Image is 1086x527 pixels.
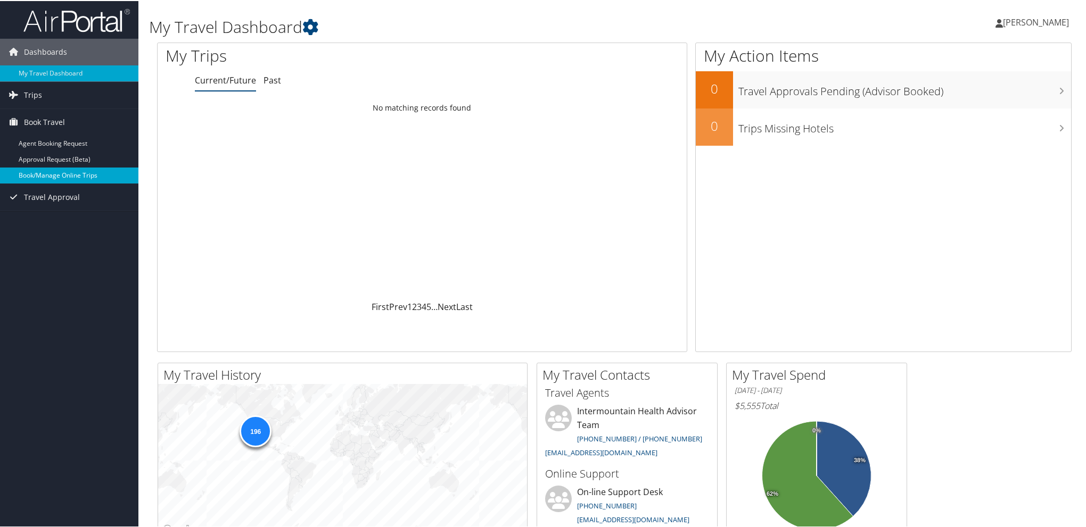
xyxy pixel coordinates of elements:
[264,73,281,85] a: Past
[195,73,256,85] a: Current/Future
[767,490,778,496] tspan: 62%
[149,15,769,37] h1: My Travel Dashboard
[577,500,637,509] a: [PHONE_NUMBER]
[732,365,907,383] h2: My Travel Spend
[696,116,733,134] h2: 0
[1003,15,1069,27] span: [PERSON_NAME]
[426,300,431,312] a: 5
[545,465,709,480] h3: Online Support
[738,115,1071,135] h3: Trips Missing Hotels
[23,7,130,32] img: airportal-logo.png
[542,365,717,383] h2: My Travel Contacts
[372,300,389,312] a: First
[166,44,458,66] h1: My Trips
[24,183,80,210] span: Travel Approval
[696,79,733,97] h2: 0
[431,300,438,312] span: …
[995,5,1080,37] a: [PERSON_NAME]
[417,300,422,312] a: 3
[389,300,407,312] a: Prev
[696,107,1071,145] a: 0Trips Missing Hotels
[545,447,657,456] a: [EMAIL_ADDRESS][DOMAIN_NAME]
[577,514,689,523] a: [EMAIL_ADDRESS][DOMAIN_NAME]
[412,300,417,312] a: 2
[735,384,899,395] h6: [DATE] - [DATE]
[24,81,42,107] span: Trips
[696,44,1071,66] h1: My Action Items
[422,300,426,312] a: 4
[24,108,65,135] span: Book Travel
[24,38,67,64] span: Dashboards
[158,97,687,116] td: No matching records found
[696,70,1071,107] a: 0Travel Approvals Pending (Advisor Booked)
[854,456,866,463] tspan: 38%
[735,399,760,411] span: $5,555
[240,414,271,446] div: 196
[812,426,821,433] tspan: 0%
[163,365,527,383] h2: My Travel History
[540,404,714,461] li: Intermountain Health Advisor Team
[456,300,473,312] a: Last
[738,78,1071,98] h3: Travel Approvals Pending (Advisor Booked)
[438,300,456,312] a: Next
[735,399,899,411] h6: Total
[407,300,412,312] a: 1
[545,384,709,399] h3: Travel Agents
[577,433,702,442] a: [PHONE_NUMBER] / [PHONE_NUMBER]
